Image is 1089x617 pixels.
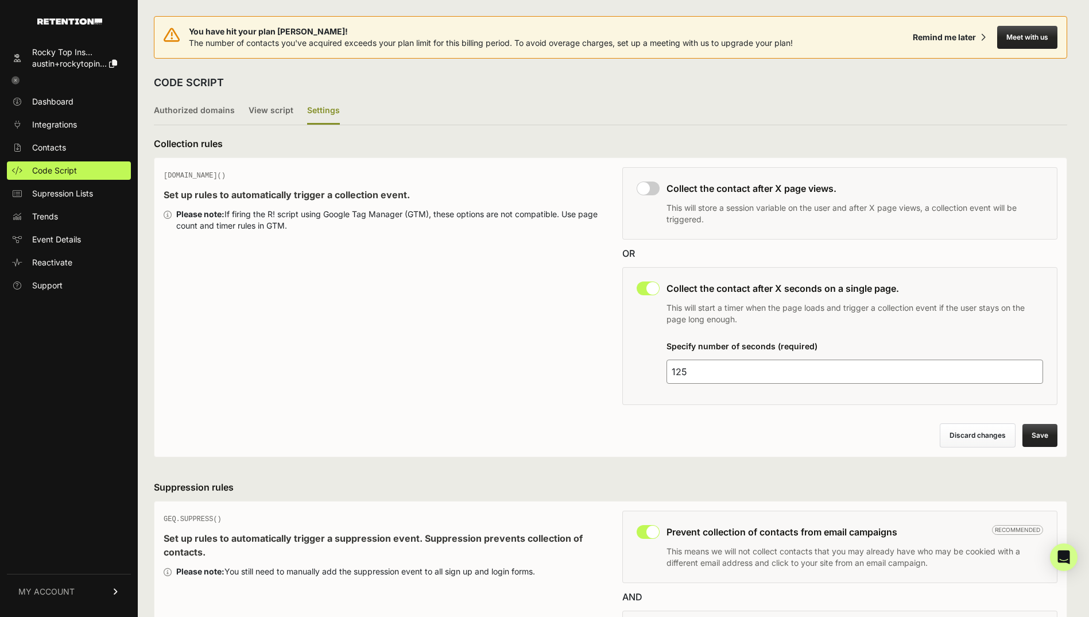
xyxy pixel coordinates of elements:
h3: Collect the contact after X seconds on a single page. [666,281,1044,295]
a: Reactivate [7,253,131,272]
a: Dashboard [7,92,131,111]
span: [DOMAIN_NAME]() [164,172,226,180]
a: MY ACCOUNT [7,574,131,609]
button: Discard changes [940,423,1016,448]
strong: Set up rules to automatically trigger a collection event. [164,189,410,200]
a: Code Script [7,161,131,180]
strong: Set up rules to automatically trigger a suppression event. Suppression prevents collection of con... [164,533,583,558]
span: austin+rockytopin... [32,59,107,68]
span: Support [32,280,63,291]
a: Trends [7,207,131,226]
img: Retention.com [37,18,102,25]
span: Contacts [32,142,66,153]
h3: Collection rules [154,137,1067,151]
span: Code Script [32,165,77,176]
button: Meet with us [997,26,1057,49]
label: Authorized domains [154,98,235,125]
label: Specify number of seconds (required) [666,341,817,351]
span: Trends [32,211,58,222]
span: Reactivate [32,257,72,268]
h2: CODE SCRIPT [154,75,224,91]
span: Supression Lists [32,188,93,199]
div: Open Intercom Messenger [1050,543,1078,571]
a: Support [7,276,131,295]
span: GEQ.SUPPRESS() [164,515,222,523]
strong: Please note: [176,209,224,219]
h3: Collect the contact after X page views. [666,182,1044,195]
p: This will start a timer when the page loads and trigger a collection event if the user stays on t... [666,302,1044,325]
span: MY ACCOUNT [18,586,75,597]
div: Rocky Top Ins... [32,47,117,58]
p: This will store a session variable on the user and after X page views, a collection event will be... [666,202,1044,225]
div: Remind me later [913,32,976,43]
button: Remind me later [908,27,990,48]
span: Integrations [32,119,77,130]
span: Recommended [992,525,1043,535]
a: Contacts [7,138,131,157]
strong: Please note: [176,566,224,576]
a: Supression Lists [7,184,131,203]
span: You have hit your plan [PERSON_NAME]! [189,26,793,37]
input: 25 [666,360,1044,384]
a: Integrations [7,115,131,134]
a: Event Details [7,230,131,249]
span: Event Details [32,234,81,245]
label: View script [249,98,293,125]
a: Rocky Top Ins... austin+rockytopin... [7,43,131,73]
div: OR [622,246,1058,260]
button: Save [1022,424,1057,447]
h3: Suppression rules [154,480,1067,494]
label: Settings [307,98,340,125]
div: You still need to manually add the suppression event to all sign up and login forms. [176,566,535,577]
p: This means we will not collect contacts that you may already have who may be cookied with a diffe... [666,546,1044,569]
h3: Prevent collection of contacts from email campaigns [666,525,1044,539]
div: AND [622,590,1058,604]
div: If firing the R! script using Google Tag Manager (GTM), these options are not compatible. Use pag... [176,209,599,232]
span: Dashboard [32,96,73,107]
span: The number of contacts you've acquired exceeds your plan limit for this billing period. To avoid ... [189,38,793,48]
